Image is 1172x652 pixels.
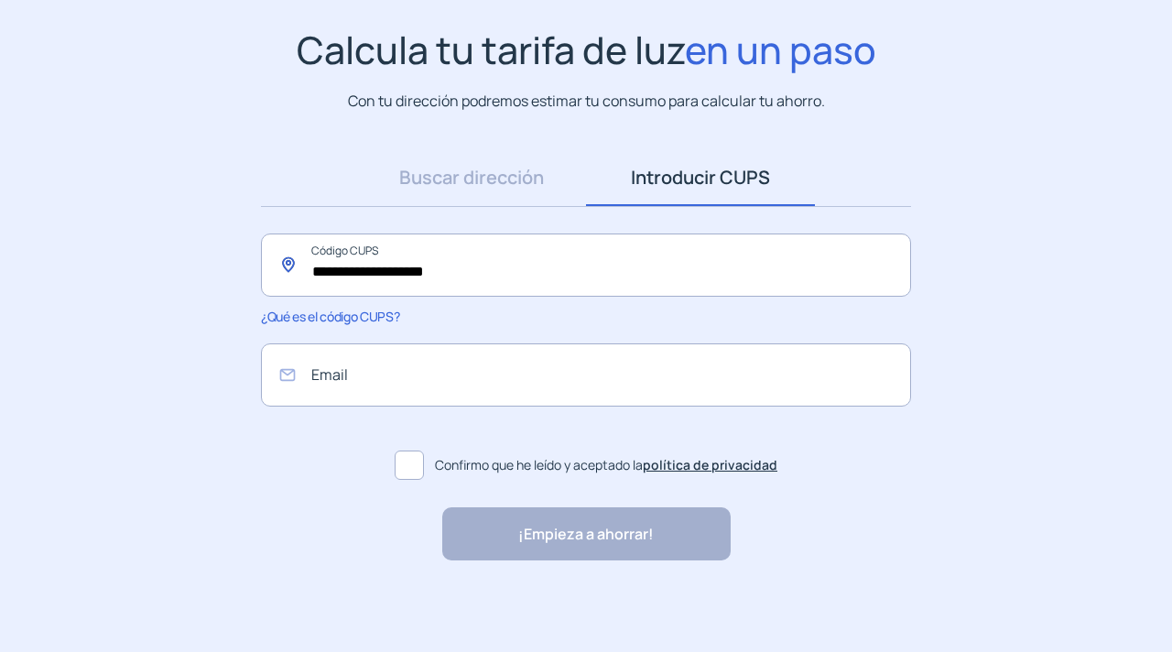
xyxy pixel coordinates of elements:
[297,27,876,72] h1: Calcula tu tarifa de luz
[348,90,825,113] p: Con tu dirección podremos estimar tu consumo para calcular tu ahorro.
[357,149,586,206] a: Buscar dirección
[685,24,876,75] span: en un paso
[643,456,777,473] a: política de privacidad
[435,455,777,475] span: Confirmo que he leído y aceptado la
[586,149,815,206] a: Introducir CUPS
[261,308,399,325] span: ¿Qué es el código CUPS?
